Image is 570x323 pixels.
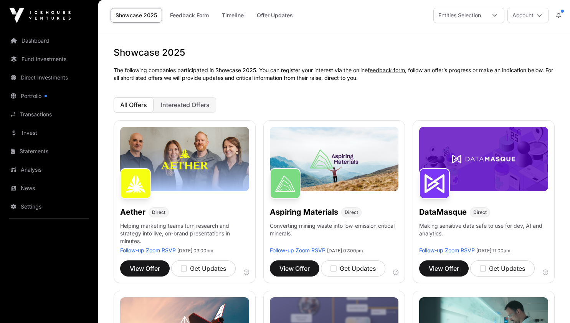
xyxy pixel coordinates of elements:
p: Converting mining waste into low-emission critical minerals. [270,222,399,247]
span: Interested Offers [161,101,210,109]
div: Entities Selection [434,8,486,23]
span: Direct [345,209,358,215]
a: Feedback Form [165,8,214,23]
a: News [6,180,92,197]
a: Follow-up Zoom RSVP [120,247,176,253]
button: Account [507,8,549,23]
span: View Offer [429,264,459,273]
div: Get Updates [181,264,226,273]
img: Icehouse Ventures Logo [9,8,71,23]
p: The following companies participated in Showcase 2025. You can register your interest via the onl... [114,66,555,82]
h1: DataMasque [419,207,467,217]
span: View Offer [130,264,160,273]
a: Portfolio [6,88,92,104]
a: Offer Updates [252,8,298,23]
button: Interested Offers [154,97,216,113]
a: Follow-up Zoom RSVP [270,247,325,253]
a: Transactions [6,106,92,123]
button: View Offer [419,260,469,277]
p: Helping marketing teams turn research and strategy into live, on-brand presentations in minutes. [120,222,249,247]
div: Get Updates [330,264,376,273]
h1: Aether [120,207,145,217]
a: Analysis [6,161,92,178]
a: Direct Investments [6,69,92,86]
h1: Showcase 2025 [114,46,555,59]
a: Follow-up Zoom RSVP [419,247,475,253]
a: Fund Investments [6,51,92,68]
a: Settings [6,198,92,215]
a: Dashboard [6,32,92,49]
a: Statements [6,143,92,160]
span: [DATE] 11:00am [476,248,511,253]
button: View Offer [270,260,319,277]
img: Aether-Banner.jpg [120,127,249,191]
button: All Offers [114,97,154,113]
h1: Aspiring Materials [270,207,338,217]
img: Aether [120,168,151,199]
a: Invest [6,124,92,141]
a: feedback form [368,67,405,73]
p: Making sensitive data safe to use for dev, AI and analytics. [419,222,548,247]
span: All Offers [120,101,147,109]
span: [DATE] 02:00pm [327,248,363,253]
a: Showcase 2025 [111,8,162,23]
a: Timeline [217,8,249,23]
span: [DATE] 03:00pm [177,248,213,253]
span: View Offer [279,264,310,273]
img: Aspiring Materials [270,168,301,199]
button: Get Updates [470,260,535,277]
button: Get Updates [171,260,236,277]
button: View Offer [120,260,170,277]
span: Direct [152,209,165,215]
button: Get Updates [321,260,385,277]
div: Get Updates [480,264,525,273]
img: Aspiring-Banner.jpg [270,127,399,191]
img: DataMasque-Banner.jpg [419,127,548,191]
span: Direct [473,209,487,215]
img: DataMasque [419,168,450,199]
